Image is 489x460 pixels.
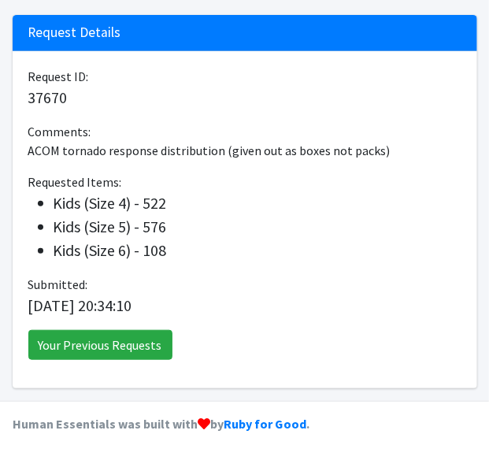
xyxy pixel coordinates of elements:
[54,191,461,215] li: Kids (Size 4) - 522
[28,124,91,139] span: Comments:
[28,24,121,41] h3: Request Details
[28,141,461,160] p: ACOM tornado response distribution (given out as boxes not packs)
[54,239,461,262] li: Kids (Size 6) - 108
[54,215,461,239] li: Kids (Size 5) - 576
[28,69,89,84] span: Request ID:
[28,330,172,360] a: Your Previous Requests
[13,416,309,432] strong: Human Essentials was built with by .
[28,294,461,317] p: [DATE] 20:34:10
[28,86,461,109] p: 37670
[28,174,122,190] span: Requested Items:
[28,276,88,292] span: Submitted:
[224,416,306,432] a: Ruby for Good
